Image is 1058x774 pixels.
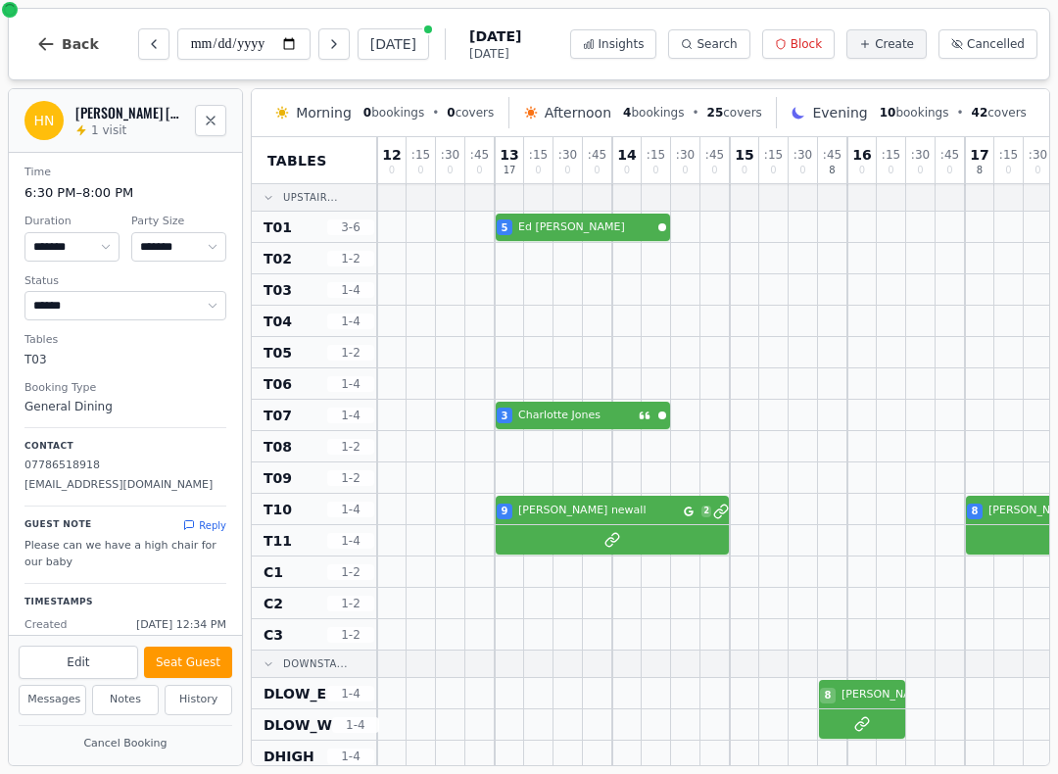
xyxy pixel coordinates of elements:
span: 1 - 2 [327,439,374,455]
span: 0 [1034,166,1040,175]
span: 0 [682,166,688,175]
span: T03 [264,280,292,300]
span: [PERSON_NAME] Food tour [842,687,986,703]
span: 15 [735,148,753,162]
span: [PERSON_NAME] newall [518,503,680,519]
span: 1 - 2 [327,470,374,486]
span: : 30 [793,149,812,161]
span: C1 [264,562,283,582]
span: T09 [264,468,292,488]
p: [EMAIL_ADDRESS][DOMAIN_NAME] [24,477,226,494]
span: : 30 [911,149,930,161]
span: covers [447,105,494,121]
span: 1 - 2 [327,345,374,361]
button: History [165,685,232,715]
span: T04 [264,312,292,331]
span: 0 [946,166,952,175]
button: Next day [318,28,350,60]
button: Close [195,105,226,136]
span: 1 - 2 [327,596,374,611]
span: 8 [972,504,979,518]
span: 8 [825,688,832,702]
span: C3 [264,625,283,645]
dt: Booking Type [24,380,226,397]
span: : 45 [470,149,489,161]
span: : 15 [999,149,1018,161]
span: 1 - 4 [327,533,374,549]
span: 3 - 6 [327,219,374,235]
span: 0 [711,166,717,175]
span: : 45 [940,149,959,161]
span: Downsta... [283,656,348,671]
span: T11 [264,531,292,551]
span: Create [875,36,914,52]
span: 3 [502,409,508,423]
h2: [PERSON_NAME] [PERSON_NAME] [75,103,183,122]
span: 9 [502,504,508,518]
span: 0 [594,166,600,175]
span: : 15 [882,149,900,161]
span: 4 [623,106,631,120]
span: 5 [502,220,508,235]
span: DHIGH [264,747,314,766]
dt: Status [24,273,226,290]
span: C2 [264,594,283,613]
span: : 30 [558,149,577,161]
button: Messages [19,685,86,715]
span: bookings [363,105,424,121]
span: 0 [535,166,541,175]
span: : 45 [705,149,724,161]
span: 0 [447,106,455,120]
span: Morning [296,103,352,122]
span: : 15 [411,149,430,161]
span: 1 - 4 [327,686,374,701]
button: Edit [19,646,138,679]
dt: Party Size [131,214,226,230]
span: 0 [447,166,453,175]
span: 1 - 4 [327,502,374,517]
span: 10 [880,106,896,120]
span: : 45 [588,149,606,161]
span: Evening [812,103,867,122]
span: Cancelled [967,36,1025,52]
span: 0 [1005,166,1011,175]
span: : 30 [441,149,459,161]
span: 0 [917,166,923,175]
span: T06 [264,374,292,394]
span: 0 [770,166,776,175]
span: 17 [504,166,516,175]
span: covers [707,105,762,121]
button: Create [846,29,927,59]
button: [DATE] [358,28,429,60]
span: • [432,105,439,121]
span: [DATE] 12:34 PM [136,617,226,634]
span: 1 - 4 [327,749,374,764]
span: Upstair... [283,190,338,205]
button: Back [21,21,115,68]
span: : 45 [823,149,842,161]
span: 1 - 4 [327,408,374,423]
span: 1 - 4 [327,314,374,329]
span: T08 [264,437,292,457]
span: 0 [652,166,658,175]
span: 16 [852,148,871,162]
button: Reply [183,518,226,533]
span: • [692,105,698,121]
span: bookings [623,105,684,121]
span: 1 - 2 [327,564,374,580]
span: 0 [799,166,805,175]
p: Guest Note [24,518,92,532]
span: 0 [859,166,865,175]
span: 1 visit [91,122,126,138]
span: DLOW_W [264,715,332,735]
button: Insights [570,29,657,59]
svg: Customer message [639,410,650,421]
span: 42 [972,106,988,120]
span: 25 [707,106,724,120]
dd: General Dining [24,398,226,415]
p: 07786518918 [24,458,226,474]
span: Back [62,37,99,51]
div: HN [24,101,64,140]
dd: T03 [24,351,226,368]
span: : 15 [764,149,783,161]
